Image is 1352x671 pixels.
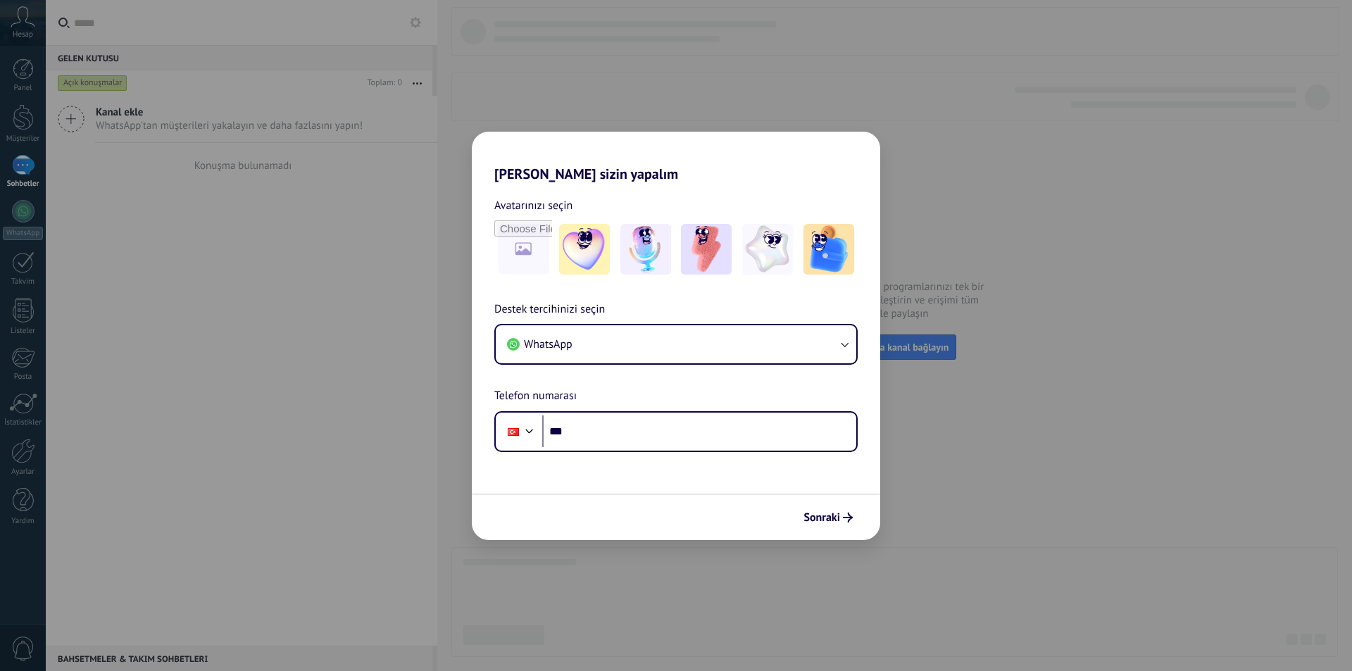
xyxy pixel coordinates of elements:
span: Sonraki [803,513,840,522]
span: Avatarınızı seçin [494,196,572,215]
span: Telefon numarası [494,387,577,406]
span: Destek tercihinizi seçin [494,301,605,319]
span: WhatsApp [524,337,572,351]
img: -2.jpeg [620,224,671,275]
button: Sonraki [797,506,859,529]
h2: [PERSON_NAME] sizin yapalım [472,132,880,182]
div: Turkey: + 90 [500,417,527,446]
img: -5.jpeg [803,224,854,275]
button: WhatsApp [496,325,856,363]
img: -1.jpeg [559,224,610,275]
img: -4.jpeg [742,224,793,275]
img: -3.jpeg [681,224,732,275]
